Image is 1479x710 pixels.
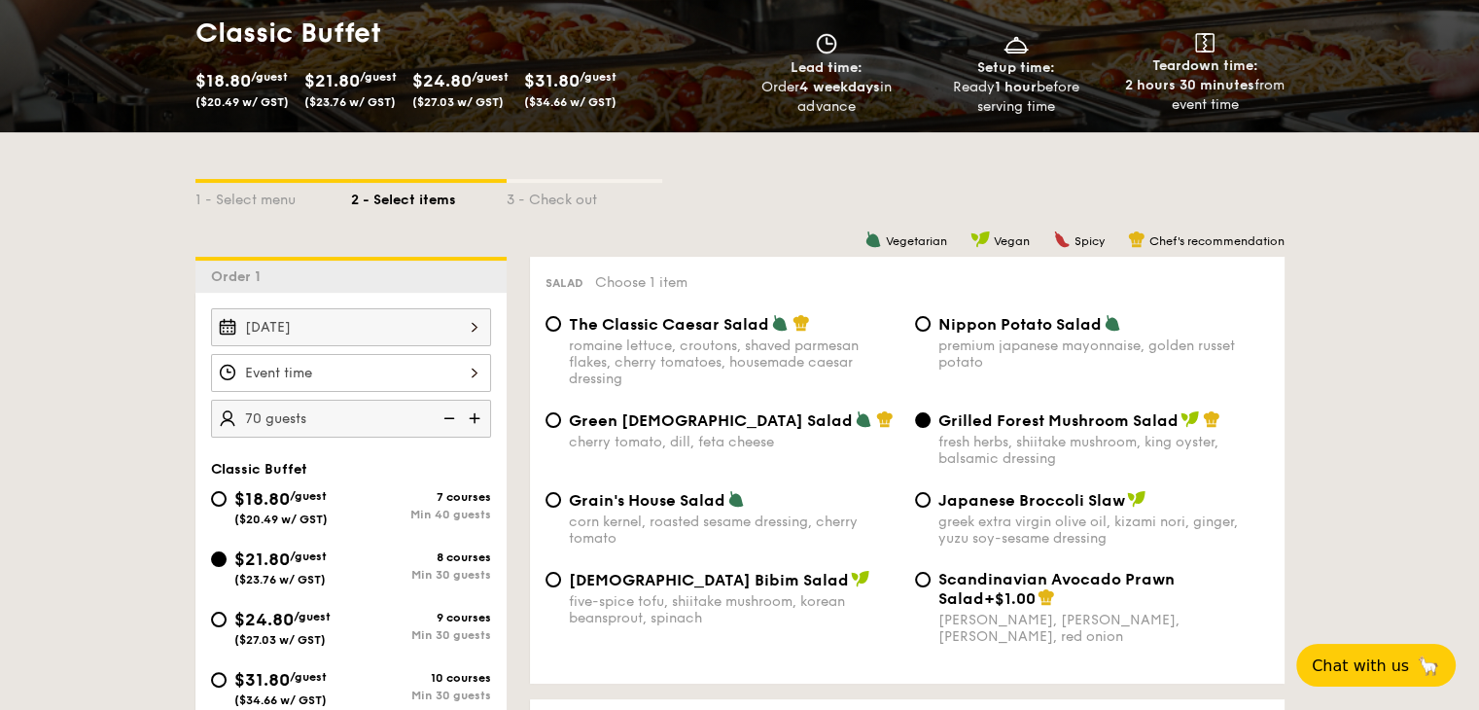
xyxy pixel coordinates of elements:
img: icon-vegan.f8ff3823.svg [851,570,870,587]
span: Classic Buffet [211,461,307,478]
div: from event time [1118,76,1292,115]
span: Grain's House Salad [569,491,725,510]
span: Vegan [994,234,1030,248]
span: 🦙 [1417,655,1440,677]
span: Order 1 [211,268,268,285]
span: Vegetarian [886,234,947,248]
span: Setup time: [977,59,1055,76]
div: 7 courses [351,490,491,504]
span: $24.80 [234,609,294,630]
img: icon-vegetarian.fe4039eb.svg [727,490,745,508]
img: icon-add.58712e84.svg [462,400,491,437]
img: icon-teardown.65201eee.svg [1195,33,1215,53]
img: icon-chef-hat.a58ddaea.svg [876,410,894,428]
span: $24.80 [412,70,472,91]
div: 10 courses [351,671,491,685]
span: $18.80 [195,70,251,91]
input: Green [DEMOGRAPHIC_DATA] Saladcherry tomato, dill, feta cheese [546,412,561,428]
strong: 4 weekdays [799,79,879,95]
span: ($27.03 w/ GST) [412,95,504,109]
img: icon-dish.430c3a2e.svg [1002,33,1031,54]
input: [DEMOGRAPHIC_DATA] Bibim Saladfive-spice tofu, shiitake mushroom, korean beansprout, spinach [546,572,561,587]
img: icon-reduce.1d2dbef1.svg [433,400,462,437]
img: icon-chef-hat.a58ddaea.svg [1203,410,1220,428]
div: Min 30 guests [351,689,491,702]
input: $24.80/guest($27.03 w/ GST)9 coursesMin 30 guests [211,612,227,627]
div: Min 30 guests [351,568,491,582]
span: /guest [290,670,327,684]
input: Number of guests [211,400,491,438]
img: icon-vegetarian.fe4039eb.svg [771,314,789,332]
div: Ready before serving time [929,78,1103,117]
span: /guest [580,70,616,84]
span: /guest [290,550,327,563]
span: Chat with us [1312,657,1409,675]
img: icon-vegan.f8ff3823.svg [1180,410,1200,428]
div: 9 courses [351,611,491,624]
img: icon-vegetarian.fe4039eb.svg [864,231,882,248]
div: greek extra virgin olive oil, kizami nori, ginger, yuzu soy-sesame dressing [938,514,1269,547]
span: $31.80 [524,70,580,91]
span: Lead time: [791,59,863,76]
div: [PERSON_NAME], [PERSON_NAME], [PERSON_NAME], red onion [938,612,1269,645]
h1: Classic Buffet [195,16,732,51]
div: romaine lettuce, croutons, shaved parmesan flakes, cherry tomatoes, housemade caesar dressing [569,337,899,387]
button: Chat with us🦙 [1296,644,1456,687]
div: premium japanese mayonnaise, golden russet potato [938,337,1269,371]
img: icon-spicy.37a8142b.svg [1053,231,1071,248]
span: Spicy [1074,234,1105,248]
span: ($23.76 w/ GST) [304,95,396,109]
span: /guest [290,489,327,503]
input: $18.80/guest($20.49 w/ GST)7 coursesMin 40 guests [211,491,227,507]
span: $18.80 [234,488,290,510]
div: cherry tomato, dill, feta cheese [569,434,899,450]
input: The Classic Caesar Saladromaine lettuce, croutons, shaved parmesan flakes, cherry tomatoes, house... [546,316,561,332]
img: icon-vegan.f8ff3823.svg [970,231,990,248]
img: icon-vegetarian.fe4039eb.svg [1104,314,1121,332]
input: Event date [211,308,491,346]
span: Green [DEMOGRAPHIC_DATA] Salad [569,411,853,430]
img: icon-chef-hat.a58ddaea.svg [1128,231,1145,248]
span: /guest [472,70,509,84]
div: 8 courses [351,550,491,564]
span: /guest [294,610,331,623]
img: icon-chef-hat.a58ddaea.svg [792,314,810,332]
div: fresh herbs, shiitake mushroom, king oyster, balsamic dressing [938,434,1269,467]
span: ($20.49 w/ GST) [195,95,289,109]
input: Nippon Potato Saladpremium japanese mayonnaise, golden russet potato [915,316,931,332]
span: /guest [251,70,288,84]
span: Teardown time: [1152,57,1258,74]
input: Japanese Broccoli Slawgreek extra virgin olive oil, kizami nori, ginger, yuzu soy-sesame dressing [915,492,931,508]
input: Scandinavian Avocado Prawn Salad+$1.00[PERSON_NAME], [PERSON_NAME], [PERSON_NAME], red onion [915,572,931,587]
div: five-spice tofu, shiitake mushroom, korean beansprout, spinach [569,593,899,626]
span: Choose 1 item [595,274,687,291]
img: icon-chef-hat.a58ddaea.svg [1038,588,1055,606]
img: icon-vegan.f8ff3823.svg [1127,490,1146,508]
span: ($27.03 w/ GST) [234,633,326,647]
span: +$1.00 [984,589,1036,608]
span: Japanese Broccoli Slaw [938,491,1125,510]
div: 3 - Check out [507,183,662,210]
div: 2 - Select items [351,183,507,210]
input: Grain's House Saladcorn kernel, roasted sesame dressing, cherry tomato [546,492,561,508]
input: $31.80/guest($34.66 w/ GST)10 coursesMin 30 guests [211,672,227,688]
div: Min 30 guests [351,628,491,642]
span: ($34.66 w/ GST) [234,693,327,707]
input: Event time [211,354,491,392]
span: Chef's recommendation [1149,234,1285,248]
span: $21.80 [304,70,360,91]
strong: 2 hours 30 minutes [1125,77,1254,93]
div: Min 40 guests [351,508,491,521]
span: /guest [360,70,397,84]
span: [DEMOGRAPHIC_DATA] Bibim Salad [569,571,849,589]
strong: 1 hour [995,79,1037,95]
input: $21.80/guest($23.76 w/ GST)8 coursesMin 30 guests [211,551,227,567]
span: The Classic Caesar Salad [569,315,769,334]
div: 1 - Select menu [195,183,351,210]
span: ($34.66 w/ GST) [524,95,616,109]
img: icon-clock.2db775ea.svg [812,33,841,54]
span: Scandinavian Avocado Prawn Salad [938,570,1175,608]
span: Grilled Forest Mushroom Salad [938,411,1179,430]
div: corn kernel, roasted sesame dressing, cherry tomato [569,514,899,547]
div: Order in advance [740,78,914,117]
